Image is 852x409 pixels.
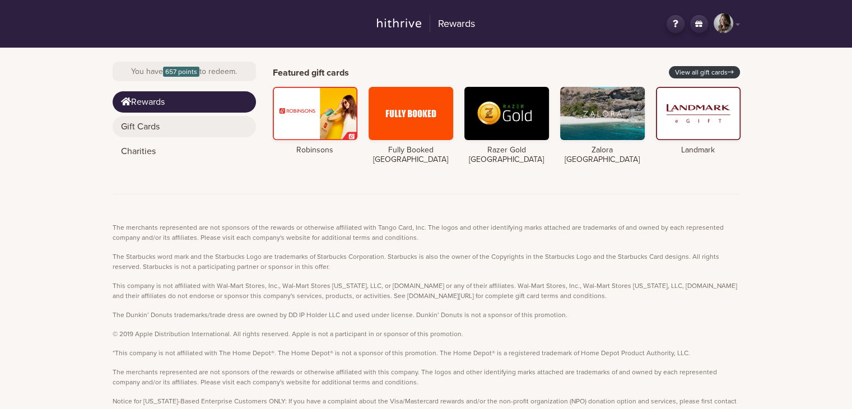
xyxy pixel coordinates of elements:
a: Gift Cards [113,116,256,137]
div: You have to redeem. [113,62,256,81]
p: This company is not affiliated with Wal-Mart Stores, Inc., Wal-Mart Stores [US_STATE], LLC, or [D... [113,281,740,301]
h4: Landmark [656,146,741,155]
h4: Fully Booked [GEOGRAPHIC_DATA] [369,146,453,165]
a: Zalora [GEOGRAPHIC_DATA] [560,87,645,165]
p: *This company is not affiliated with The Home Depot®. The Home Depot® is not a sponsor of this pr... [113,348,740,358]
p: The merchants represented are not sponsors of the rewards or otherwise affiliated with Tango Card... [113,222,740,243]
span: 657 points [163,67,199,77]
h4: Zalora [GEOGRAPHIC_DATA] [560,146,645,165]
a: View all gift cards [669,66,740,78]
h2: Rewards [430,15,475,33]
a: Razer Gold [GEOGRAPHIC_DATA] [464,87,549,165]
h2: Featured gift cards [273,68,349,78]
p: The Dunkin’ Donuts trademarks/trade dress are owned by DD IP Holder LLC and used under license. D... [113,310,740,320]
a: Rewards [370,13,482,35]
a: Rewards [113,91,256,113]
p: The merchants represented are not sponsors of the rewards or otherwise affiliated with this compa... [113,367,740,387]
h4: Robinsons [273,146,357,155]
h4: Razer Gold [GEOGRAPHIC_DATA] [464,146,549,165]
span: Help [25,8,48,18]
a: Charities [113,141,256,162]
a: Robinsons [273,87,357,155]
p: © 2019 Apple Distribution International. All rights reserved. Apple is not a participant in or sp... [113,329,740,339]
p: The Starbucks word mark and the Starbucks Logo are trademarks of Starbucks Corporation. Starbucks... [113,252,740,272]
a: Fully Booked [GEOGRAPHIC_DATA] [369,87,453,165]
img: hithrive-logo.9746416d.svg [377,18,421,27]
